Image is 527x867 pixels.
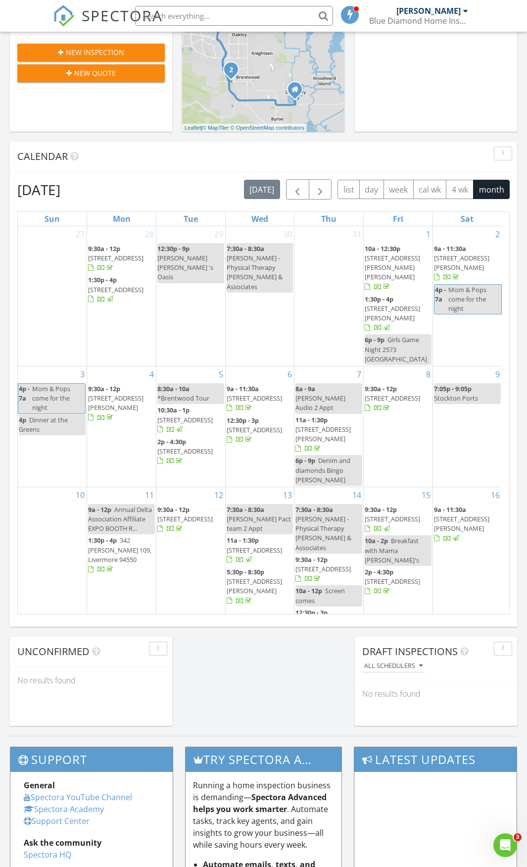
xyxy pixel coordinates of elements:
span: Calendar [17,150,68,163]
h3: Latest Updates [354,747,517,771]
span: 3 [514,833,522,841]
span: 9:30a - 12p [295,555,328,564]
span: Draft Inspections [362,645,458,658]
a: Go to August 9, 2025 [493,366,502,382]
a: 9a - 11:30a [STREET_ADDRESS][PERSON_NAME] [434,243,501,284]
div: No results found [10,667,172,694]
div: [PERSON_NAME] [396,6,461,16]
a: 9:30a - 12p [STREET_ADDRESS] [365,505,420,533]
img: The Best Home Inspection Software - Spectora [53,5,75,27]
a: 10:30a - 1p [STREET_ADDRESS] [157,406,213,433]
span: 6p - 9p [365,335,384,344]
span: [STREET_ADDRESS] [227,425,282,434]
a: © OpenStreetMap contributors [231,125,304,131]
a: SPECTORA [53,13,163,34]
span: 9a - 11:30a [434,244,466,253]
span: 7:30a - 8:30a [227,505,264,514]
a: 9a - 11:30a [STREET_ADDRESS] [227,384,282,412]
td: Go to August 7, 2025 [294,366,364,487]
span: [STREET_ADDRESS] [157,514,213,523]
a: 9:30a - 12p [STREET_ADDRESS] [88,244,144,272]
button: New Quote [17,64,165,82]
a: 9:30a - 12p [STREET_ADDRESS] [88,243,155,274]
a: 1:30p - 4p 342 [PERSON_NAME] 109, Livermore 94550 [88,536,151,573]
a: 10a - 12:30p [STREET_ADDRESS][PERSON_NAME][PERSON_NAME] [365,244,420,291]
span: [PERSON_NAME] Pact team 2 Appt [227,514,291,533]
a: 2p - 4:30p [STREET_ADDRESS] [157,437,213,465]
span: [STREET_ADDRESS] [295,564,351,573]
a: 1:30p - 4p [STREET_ADDRESS][PERSON_NAME] [365,294,431,334]
a: Go to August 13, 2025 [281,487,294,503]
span: [STREET_ADDRESS] [365,577,420,586]
button: Previous month [286,179,309,200]
span: 12:30p - 9p [157,244,190,253]
a: Go to August 5, 2025 [217,366,225,382]
div: All schedulers [364,663,423,669]
a: Monday [111,212,133,226]
span: 10a - 12p [295,586,322,595]
span: [STREET_ADDRESS] [88,254,144,262]
a: 2p - 4:30p [STREET_ADDRESS] [157,436,224,467]
a: Go to August 10, 2025 [74,487,87,503]
span: Screen comes [295,586,345,605]
a: Go to August 15, 2025 [420,487,432,503]
span: 1:30p - 4p [365,295,393,304]
span: New Quote [74,68,116,78]
span: SPECTORA [82,5,163,26]
span: [STREET_ADDRESS][PERSON_NAME][PERSON_NAME] [365,254,420,281]
a: 9a - 11:30a [STREET_ADDRESS][PERSON_NAME] [434,244,489,282]
span: 11a - 1:30p [227,536,259,545]
span: 2p - 4:30p [365,567,393,576]
a: Go to August 6, 2025 [286,366,294,382]
span: 10a - 12:30p [365,244,400,253]
span: 12:30p - 3p [295,608,328,617]
a: Spectora HQ [24,849,71,860]
h2: [DATE] [17,180,60,200]
a: 9a - 11:30a [STREET_ADDRESS][PERSON_NAME] [434,505,489,543]
button: day [359,180,384,199]
a: Go to August 16, 2025 [489,487,502,503]
a: 9:30a - 12p [STREET_ADDRESS] [365,383,431,414]
span: [PERSON_NAME] - Physical Therapy [PERSON_NAME] & Associates [227,254,283,291]
span: Breakfast with Mama [PERSON_NAME]'s [365,536,419,564]
a: 12:30p - 3p [295,608,351,646]
td: Go to July 30, 2025 [225,226,294,366]
span: [STREET_ADDRESS][PERSON_NAME] [365,304,420,322]
span: 11a - 1:30p [295,415,328,424]
a: 12:30p - 3p [295,607,362,648]
span: New Inspection [66,47,124,57]
span: 1:30p - 4p [88,275,117,284]
a: Go to August 12, 2025 [212,487,225,503]
a: 9:30a - 12p [STREET_ADDRESS] [295,554,362,585]
button: list [337,180,360,199]
td: Go to August 5, 2025 [156,366,225,487]
button: [DATE] [244,180,280,199]
strong: Spectora Advanced helps you work smarter [193,792,327,815]
a: Go to July 29, 2025 [212,226,225,242]
span: 5:30p - 8:30p [227,567,264,576]
a: Go to July 28, 2025 [143,226,156,242]
span: Denim and diamonds Bingo [PERSON_NAME] [295,456,350,484]
a: Sunday [43,212,62,226]
a: 5:30p - 8:30p [STREET_ADDRESS][PERSON_NAME] [227,566,293,607]
a: 11a - 1:30p [STREET_ADDRESS] [227,536,282,563]
span: *Brentwood Tour [157,394,209,403]
div: Blue Diamond Home Inspection Inc. [369,16,468,26]
span: Mom & Pops come for the night [32,384,70,412]
span: 9:30a - 12p [88,244,120,253]
a: 9a - 11:30a [STREET_ADDRESS][PERSON_NAME] [434,504,501,545]
a: 1:30p - 4p [STREET_ADDRESS][PERSON_NAME] [365,295,420,332]
a: 2p - 4:30p [STREET_ADDRESS] [365,567,420,595]
a: © MapTiler [202,125,229,131]
span: [STREET_ADDRESS] [365,514,420,523]
span: [STREET_ADDRESS] [88,285,144,294]
a: 2p - 4:30p [STREET_ADDRESS] [365,566,431,598]
a: Go to August 8, 2025 [424,366,432,382]
iframe: Intercom live chat [493,833,517,857]
span: 9:30a - 12p [157,505,190,514]
td: Go to August 8, 2025 [364,366,433,487]
a: 9:30a - 12p [STREET_ADDRESS] [295,555,351,583]
td: Go to July 31, 2025 [294,226,364,366]
span: [STREET_ADDRESS][PERSON_NAME] [434,514,489,533]
div: 20 Gala Ln, Brentwood, CA 94513 [231,69,237,75]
